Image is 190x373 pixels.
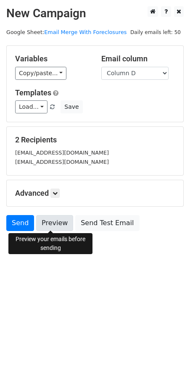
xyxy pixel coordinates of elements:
[101,54,175,63] h5: Email column
[6,215,34,231] a: Send
[44,29,127,35] a: Email Merge With Foreclosures
[6,6,184,21] h2: New Campaign
[15,189,175,198] h5: Advanced
[15,135,175,144] h5: 2 Recipients
[148,333,190,373] iframe: Chat Widget
[15,159,109,165] small: [EMAIL_ADDRESS][DOMAIN_NAME]
[15,88,51,97] a: Templates
[6,29,127,35] small: Google Sheet:
[15,67,66,80] a: Copy/paste...
[8,233,92,254] div: Preview your emails before sending
[127,29,184,35] a: Daily emails left: 50
[15,150,109,156] small: [EMAIL_ADDRESS][DOMAIN_NAME]
[36,215,73,231] a: Preview
[15,54,89,63] h5: Variables
[15,100,47,113] a: Load...
[127,28,184,37] span: Daily emails left: 50
[75,215,139,231] a: Send Test Email
[61,100,82,113] button: Save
